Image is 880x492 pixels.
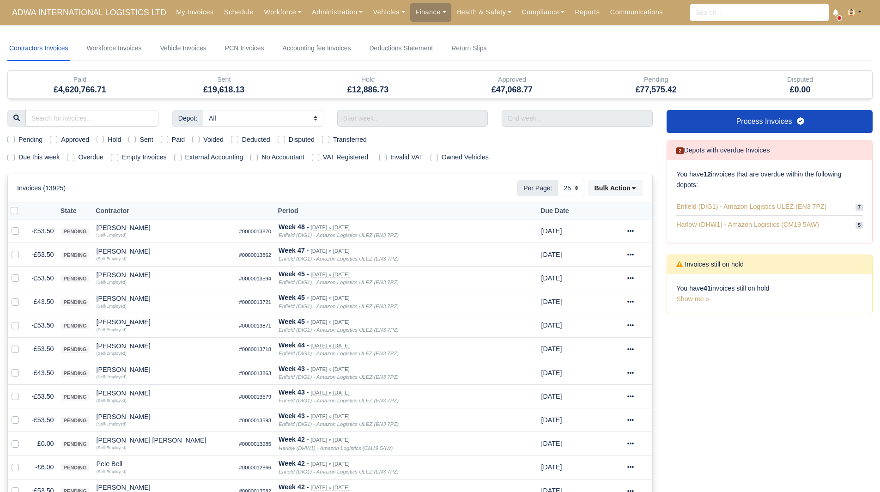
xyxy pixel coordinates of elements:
div: Pele Bell [97,461,232,467]
td: -£43.50 [26,290,57,314]
h5: £4,620,766.71 [15,85,145,95]
span: pending [61,394,89,401]
div: Paid [8,71,152,98]
strong: Week 43 - [279,389,309,396]
label: Approved [61,134,89,145]
a: Finance [410,3,451,21]
small: [DATE] » [DATE] [311,225,350,231]
span: pending [61,441,89,448]
div: Pending [591,74,721,85]
span: 3 weeks from now [541,463,562,471]
td: -£53.50 [26,267,57,290]
div: [PERSON_NAME] [97,225,232,231]
td: -£53.50 [26,243,57,267]
i: Enfield (DIG1) - Amazon Logistics ULEZ (EN3 7PZ) [279,374,399,380]
small: #0000013863 [239,371,272,376]
label: Transferred [333,134,367,145]
strong: Week 48 - [279,223,309,231]
small: (Self-Employed) [97,445,127,450]
a: My Invoices [171,3,219,21]
th: Due Date [538,202,608,219]
a: Process Invoices [667,110,873,133]
a: Vehicle Invoices [158,36,208,61]
small: #0000013579 [239,394,272,400]
i: Enfield (DIG1) - Amazon Logistics ULEZ (EN3 7PZ) [279,421,399,427]
small: #0000013985 [239,441,272,447]
a: Workforce Invoices [85,36,144,61]
h5: £77,575.42 [591,85,721,95]
label: Deducted [242,134,270,145]
div: [PERSON_NAME] [97,413,232,420]
strong: Week 45 - [279,294,309,301]
span: pending [61,322,89,329]
i: Enfield (DIG1) - Amazon Logistics ULEZ (EN3 7PZ) [279,232,399,238]
label: Overdue [78,152,103,163]
span: pending [61,299,89,306]
small: [DATE] » [DATE] [311,366,350,372]
h5: £47,068.77 [447,85,577,95]
label: No Accountant [261,152,304,163]
input: End week... [502,110,653,127]
i: Enfield (DIG1) - Amazon Logistics ULEZ (EN3 7PZ) [279,327,399,333]
div: [PERSON_NAME] [97,248,232,255]
a: Harlow (DHW1) - Amazon Logistics (CM19 5AW) 5 [676,216,863,234]
label: Invalid VAT [390,152,423,163]
span: 5 [856,222,863,229]
span: 4 weeks from now [541,369,562,377]
small: (Self-Employed) [97,422,127,426]
div: [PERSON_NAME] [97,295,232,302]
td: -£6.00 [26,456,57,479]
strong: Week 45 - [279,318,309,325]
span: 1 month from now [541,322,562,329]
span: pending [61,464,89,471]
td: -£53.50 [26,219,57,243]
a: Compliance [516,3,570,21]
th: Contractor [93,202,236,219]
h6: Invoices (13925) [17,184,66,192]
strong: Week 42 - [279,436,309,443]
small: [DATE] » [DATE] [311,343,350,349]
div: Approved [447,74,577,85]
span: pending [61,252,89,259]
small: (Self-Employed) [97,280,127,285]
span: Per Page: [517,180,558,196]
a: Accounting fee Invoices [281,36,353,61]
div: You have invoices still on hold [667,274,872,314]
span: pending [61,370,89,377]
a: Administration [307,3,368,21]
strong: Week 42 - [279,483,309,491]
label: VAT Registered [323,152,368,163]
strong: Week 43 - [279,365,309,372]
input: Search for invoices... [25,110,158,127]
span: pending [61,417,89,424]
a: Return Slips [449,36,488,61]
small: (Self-Employed) [97,375,127,379]
a: Health & Safety [451,3,517,21]
div: Sent [159,74,289,85]
small: #0000013718 [239,346,272,352]
label: Pending [18,134,42,145]
label: Paid [172,134,185,145]
i: Harlow (DHW1) - Amazon Logistics (CM19 5AW) [279,445,393,451]
small: (Self-Employed) [97,398,127,403]
small: [DATE] » [DATE] [311,413,350,419]
div: Pending [584,71,728,98]
i: Enfield (DIG1) - Amazon Logistics ULEZ (EN3 7PZ) [279,398,399,403]
th: Period [275,202,538,219]
a: PCN Invoices [223,36,266,61]
span: ADWA INTERNATIONAL LOGISTICS LTD [7,3,171,22]
small: (Self-Employed) [97,351,127,356]
label: Due this week [18,152,60,163]
div: [PERSON_NAME] [97,272,232,278]
strong: Week 43 - [279,412,309,419]
td: £0.00 [26,432,57,456]
strong: Week 47 - [279,247,309,254]
small: (Self-Employed) [97,256,127,261]
div: [PERSON_NAME] [97,390,232,396]
span: 3 weeks from now [541,440,562,447]
div: [PERSON_NAME] [97,366,232,373]
div: [PERSON_NAME] [97,343,232,349]
small: #0000013593 [239,418,272,423]
div: Approved [440,71,584,98]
